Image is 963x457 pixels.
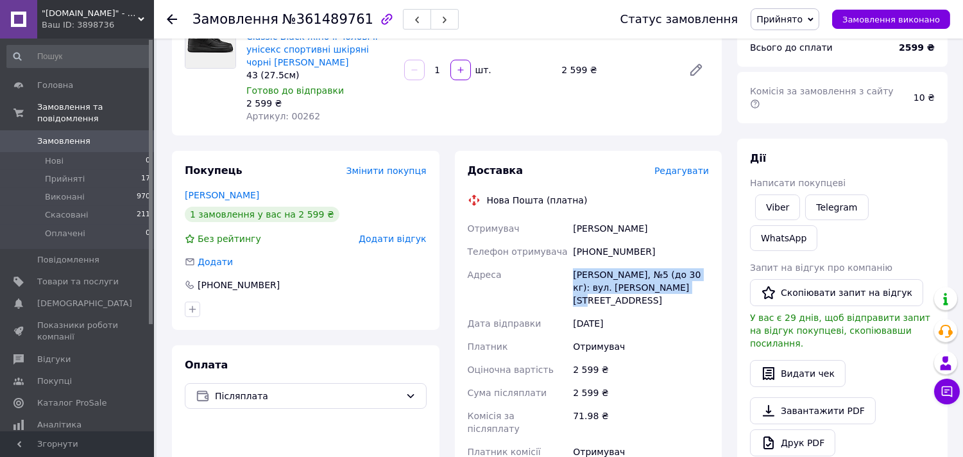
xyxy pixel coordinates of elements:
[37,135,90,147] span: Замовлення
[37,80,73,91] span: Головна
[167,13,177,26] div: Повернутися назад
[468,318,541,329] span: Дата відправки
[185,18,235,68] img: Кросівки Nike Air Force 1 Low Classic Black жіночі чоловічі унісекс спортивні шкіряні чорні Найк ...
[468,223,520,234] span: Отримувач
[750,225,817,251] a: WhatsApp
[468,164,524,177] span: Доставка
[750,429,835,456] a: Друк PDF
[185,164,243,177] span: Покупець
[42,8,138,19] span: "Sistore.com.ua" - Інтернет-магазин
[468,341,508,352] span: Платник
[359,234,426,244] span: Додати відгук
[654,166,709,176] span: Редагувати
[6,45,151,68] input: Пошук
[246,85,344,96] span: Готово до відправки
[750,279,923,306] button: Скопіювати запит на відгук
[570,335,712,358] div: Отримувач
[570,240,712,263] div: [PHONE_NUMBER]
[805,194,868,220] a: Telegram
[755,194,800,220] a: Viber
[906,83,942,112] div: 10 ₴
[137,209,150,221] span: 211
[750,397,876,424] a: Завантажити PDF
[683,57,709,83] a: Редагувати
[468,270,502,280] span: Адреса
[472,64,493,76] div: шт.
[756,14,803,24] span: Прийнято
[556,61,678,79] div: 2 599 ₴
[750,360,846,387] button: Видати чек
[570,381,712,404] div: 2 599 ₴
[570,217,712,240] div: [PERSON_NAME]
[620,13,738,26] div: Статус замовлення
[570,358,712,381] div: 2 599 ₴
[196,279,281,291] div: [PHONE_NUMBER]
[37,375,72,387] span: Покупці
[45,173,85,185] span: Прийняті
[832,10,950,29] button: Замовлення виконано
[246,97,394,110] div: 2 599 ₴
[37,419,81,431] span: Аналітика
[185,359,228,371] span: Оплата
[45,191,85,203] span: Виконані
[570,404,712,440] div: 71.98 ₴
[346,166,427,176] span: Змінити покупця
[137,191,150,203] span: 970
[468,388,547,398] span: Сума післяплати
[750,86,896,109] span: Комісія за замовлення з сайту
[246,19,382,67] a: Кросівки Nike Air Force 1 Low Classic Black жіночі чоловічі унісекс спортивні шкіряні чорні [PERS...
[37,354,71,365] span: Відгуки
[215,389,400,403] span: Післяплата
[750,263,892,273] span: Запит на відгук про компанію
[468,411,520,434] span: Комісія за післяплату
[750,152,766,164] span: Дії
[185,207,339,222] div: 1 замовлення у вас на 2 599 ₴
[45,155,64,167] span: Нові
[468,246,568,257] span: Телефон отримувача
[484,194,591,207] div: Нова Пошта (платна)
[750,313,930,349] span: У вас є 29 днів, щоб відправити запит на відгук покупцеві, скопіювавши посилання.
[750,178,846,188] span: Написати покупцеві
[899,42,935,53] b: 2599 ₴
[198,234,261,244] span: Без рейтингу
[37,397,107,409] span: Каталог ProSale
[37,276,119,288] span: Товари та послуги
[42,19,154,31] div: Ваш ID: 3898736
[37,254,99,266] span: Повідомлення
[192,12,278,27] span: Замовлення
[37,101,154,125] span: Замовлення та повідомлення
[842,15,940,24] span: Замовлення виконано
[570,263,712,312] div: [PERSON_NAME], №5 (до 30 кг): вул. [PERSON_NAME][STREET_ADDRESS]
[141,173,150,185] span: 17
[146,228,150,239] span: 0
[570,312,712,335] div: [DATE]
[37,320,119,343] span: Показники роботи компанії
[246,111,320,121] span: Артикул: 00262
[198,257,233,267] span: Додати
[468,365,554,375] span: Оціночна вартість
[146,155,150,167] span: 0
[934,379,960,404] button: Чат з покупцем
[750,42,833,53] span: Всього до сплати
[37,298,132,309] span: [DEMOGRAPHIC_DATA]
[282,12,373,27] span: №361489761
[185,190,259,200] a: [PERSON_NAME]
[246,69,394,82] div: 43 (27.5см)
[45,209,89,221] span: Скасовані
[45,228,85,239] span: Оплачені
